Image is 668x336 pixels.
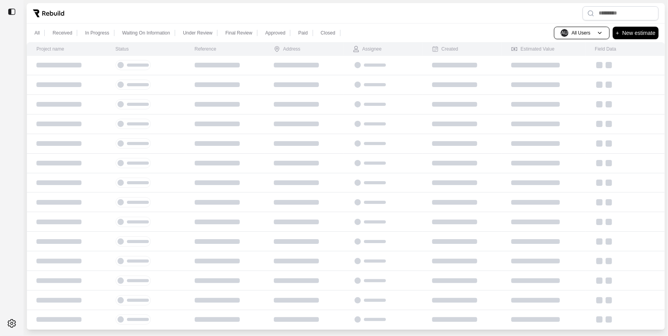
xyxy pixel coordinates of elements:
[183,30,212,36] p: Under Review
[36,46,64,52] div: Project name
[298,30,308,36] p: Paid
[52,30,72,36] p: Received
[274,46,301,52] div: Address
[33,9,64,17] img: Rebuild
[321,30,335,36] p: Closed
[572,30,590,36] p: All Users
[265,30,285,36] p: Approved
[122,30,170,36] p: Waiting On Information
[353,46,382,52] div: Assignee
[595,46,616,52] div: Field Data
[34,30,40,36] p: All
[622,28,655,38] p: New estimate
[561,29,568,37] span: AU
[613,27,659,39] button: +New estimate
[8,8,16,16] img: toggle sidebar
[554,27,610,39] button: AUAll Users
[85,30,109,36] p: In Progress
[511,46,555,52] div: Estimated Value
[225,30,252,36] p: Final Review
[116,46,129,52] div: Status
[616,28,619,38] p: +
[195,46,216,52] div: Reference
[432,46,458,52] div: Created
